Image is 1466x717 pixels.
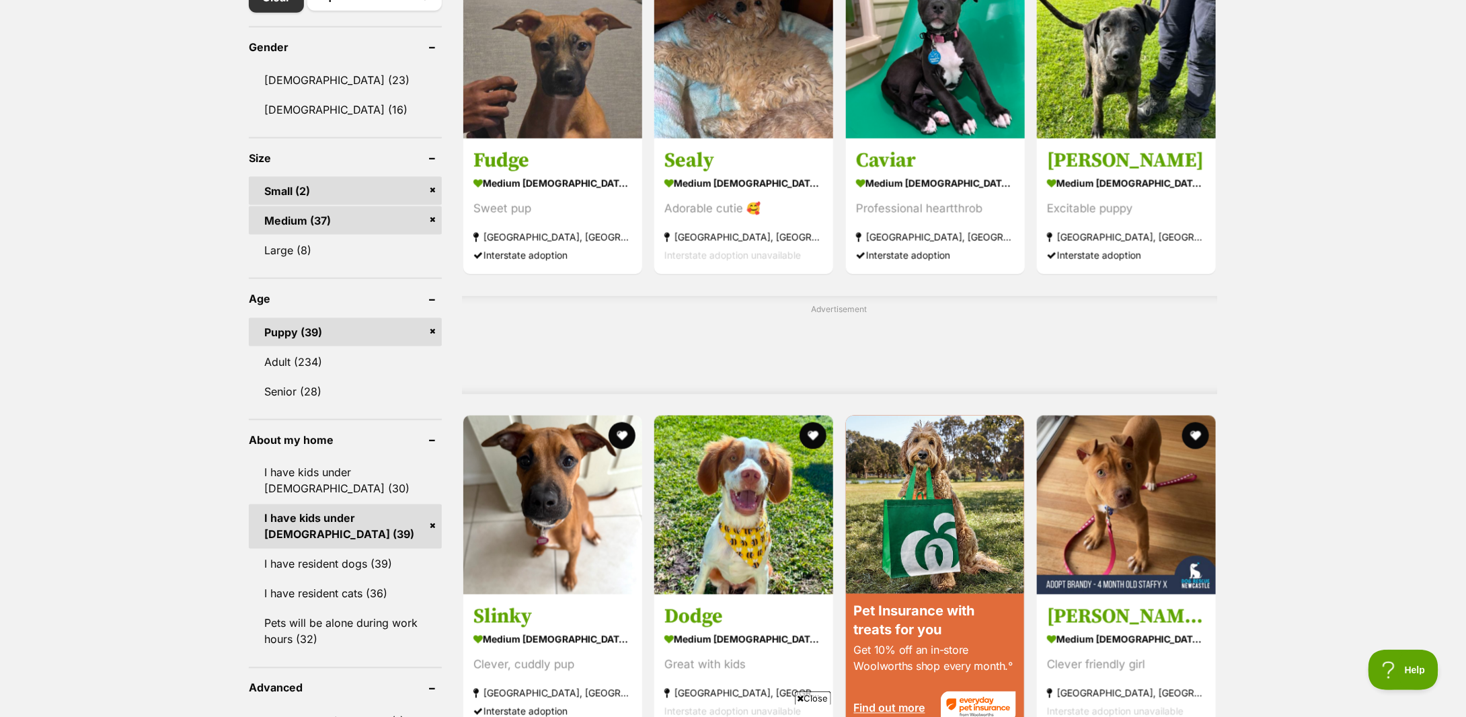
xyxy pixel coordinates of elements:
div: Excitable puppy [1047,200,1206,218]
button: favourite [1182,422,1209,449]
header: Gender [249,41,442,53]
header: Size [249,152,442,164]
div: Clever friendly girl [1047,656,1206,674]
span: Close [795,691,831,705]
a: Small (2) [249,177,442,205]
a: Medium (37) [249,206,442,235]
span: Interstate adoption unavailable [1047,706,1184,717]
a: Sealy medium [DEMOGRAPHIC_DATA] Dog Adorable cutie 🥰 [GEOGRAPHIC_DATA], [GEOGRAPHIC_DATA] Interst... [654,138,833,274]
button: favourite [800,422,826,449]
a: [DEMOGRAPHIC_DATA] (16) [249,96,442,124]
button: favourite [608,422,635,449]
h3: Sealy [664,148,823,174]
strong: medium [DEMOGRAPHIC_DATA] Dog [856,174,1015,193]
a: Adult (234) [249,348,442,376]
strong: [GEOGRAPHIC_DATA], [GEOGRAPHIC_DATA] [856,228,1015,246]
img: Slinky - Mixed breed Dog [463,416,642,595]
strong: [GEOGRAPHIC_DATA], [GEOGRAPHIC_DATA] [1047,684,1206,702]
header: Age [249,293,442,305]
div: Adorable cutie 🥰 [664,200,823,218]
div: Advertisement [462,296,1218,394]
a: I have resident dogs (39) [249,550,442,578]
div: Professional heartthrob [856,200,1015,218]
a: Pets will be alone during work hours (32) [249,609,442,654]
div: Interstate adoption [856,246,1015,264]
header: Advanced [249,682,442,694]
strong: medium [DEMOGRAPHIC_DATA] Dog [664,174,823,193]
h3: Slinky [473,604,632,630]
a: Caviar medium [DEMOGRAPHIC_DATA] Dog Professional heartthrob [GEOGRAPHIC_DATA], [GEOGRAPHIC_DATA]... [846,138,1025,274]
strong: [GEOGRAPHIC_DATA], [GEOGRAPHIC_DATA] [664,228,823,246]
header: About my home [249,434,442,446]
h3: [PERSON_NAME] [1047,148,1206,174]
h3: Caviar [856,148,1015,174]
img: Brandy - 4 Month Old Staffy X - American Staffordshire Terrier Dog [1037,416,1216,595]
a: Senior (28) [249,377,442,406]
h3: [PERSON_NAME] - [DEMOGRAPHIC_DATA] Staffy X [1047,604,1206,630]
strong: [GEOGRAPHIC_DATA], [GEOGRAPHIC_DATA] [473,684,632,702]
span: Interstate adoption unavailable [664,250,801,261]
strong: medium [DEMOGRAPHIC_DATA] Dog [473,630,632,649]
h3: Fudge [473,148,632,174]
iframe: Help Scout Beacon - Open [1368,650,1439,690]
strong: medium [DEMOGRAPHIC_DATA] Dog [1047,630,1206,649]
strong: [GEOGRAPHIC_DATA], [GEOGRAPHIC_DATA] [664,684,823,702]
a: Puppy (39) [249,318,442,346]
a: [PERSON_NAME] medium [DEMOGRAPHIC_DATA] Dog Excitable puppy [GEOGRAPHIC_DATA], [GEOGRAPHIC_DATA] ... [1037,138,1216,274]
a: [DEMOGRAPHIC_DATA] (23) [249,66,442,94]
div: Interstate adoption [1047,246,1206,264]
strong: [GEOGRAPHIC_DATA], [GEOGRAPHIC_DATA] [473,228,632,246]
strong: [GEOGRAPHIC_DATA], [GEOGRAPHIC_DATA] [1047,228,1206,246]
div: Sweet pup [473,200,632,218]
a: Large (8) [249,236,442,264]
div: Great with kids [664,656,823,674]
a: I have resident cats (36) [249,580,442,608]
strong: medium [DEMOGRAPHIC_DATA] Dog [473,174,632,193]
h3: Dodge [664,604,823,630]
div: Clever, cuddly pup [473,656,632,674]
strong: medium [DEMOGRAPHIC_DATA] Dog [664,630,823,649]
a: I have kids under [DEMOGRAPHIC_DATA] (39) [249,504,442,549]
strong: medium [DEMOGRAPHIC_DATA] Dog [1047,174,1206,193]
img: Dodge - Brittany Dog [654,416,833,595]
div: Interstate adoption [473,246,632,264]
a: Fudge medium [DEMOGRAPHIC_DATA] Dog Sweet pup [GEOGRAPHIC_DATA], [GEOGRAPHIC_DATA] Interstate ado... [463,138,642,274]
a: I have kids under [DEMOGRAPHIC_DATA] (30) [249,459,442,503]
